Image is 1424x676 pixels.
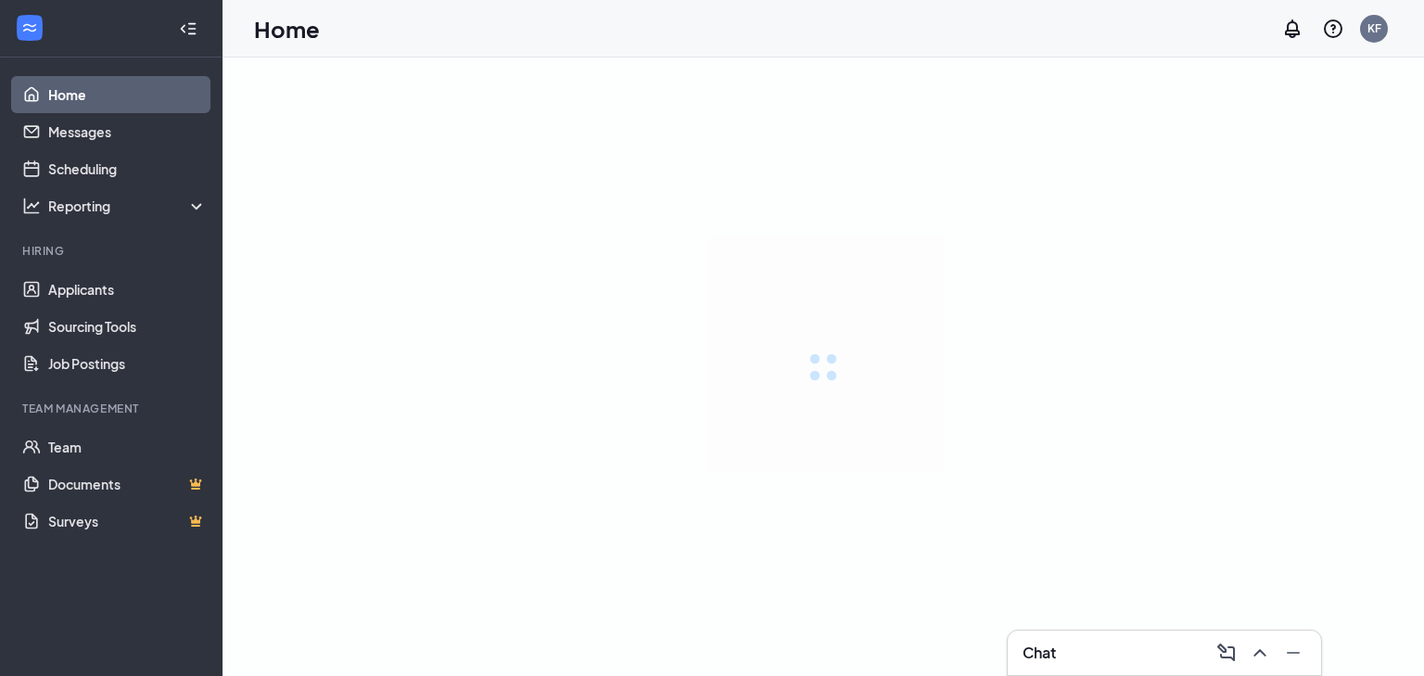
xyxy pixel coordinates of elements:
[1281,18,1303,40] svg: Notifications
[48,428,207,466] a: Team
[1023,643,1056,663] h3: Chat
[1249,642,1271,664] svg: ChevronUp
[1210,638,1240,668] button: ComposeMessage
[254,13,320,45] h1: Home
[48,197,208,215] div: Reporting
[48,503,207,540] a: SurveysCrown
[48,466,207,503] a: DocumentsCrown
[20,19,39,37] svg: WorkstreamLogo
[22,197,41,215] svg: Analysis
[48,76,207,113] a: Home
[48,113,207,150] a: Messages
[1367,20,1381,36] div: KF
[1322,18,1344,40] svg: QuestionInfo
[1277,638,1306,668] button: Minimize
[48,308,207,345] a: Sourcing Tools
[48,150,207,187] a: Scheduling
[1215,642,1238,664] svg: ComposeMessage
[48,271,207,308] a: Applicants
[1282,642,1304,664] svg: Minimize
[179,19,197,38] svg: Collapse
[22,401,203,416] div: Team Management
[22,243,203,259] div: Hiring
[1243,638,1273,668] button: ChevronUp
[48,345,207,382] a: Job Postings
